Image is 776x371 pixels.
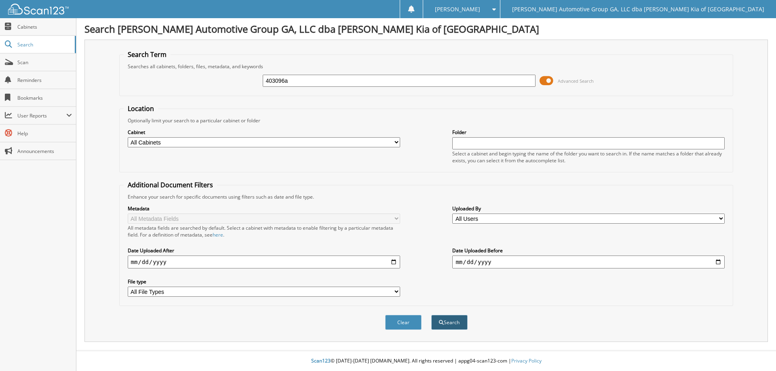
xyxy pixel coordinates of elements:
[17,23,72,30] span: Cabinets
[512,7,764,12] span: [PERSON_NAME] Automotive Group GA, LLC dba [PERSON_NAME] Kia of [GEOGRAPHIC_DATA]
[17,148,72,155] span: Announcements
[128,247,400,254] label: Date Uploaded After
[124,50,171,59] legend: Search Term
[213,231,223,238] a: here
[128,224,400,238] div: All metadata fields are searched by default. Select a cabinet with metadata to enable filtering b...
[435,7,480,12] span: [PERSON_NAME]
[124,63,729,70] div: Searches all cabinets, folders, files, metadata, and keywords
[124,180,217,189] legend: Additional Document Filters
[452,205,725,212] label: Uploaded By
[17,130,72,137] span: Help
[128,205,400,212] label: Metadata
[84,22,768,36] h1: Search [PERSON_NAME] Automotive Group GA, LLC dba [PERSON_NAME] Kia of [GEOGRAPHIC_DATA]
[124,117,729,124] div: Optionally limit your search to a particular cabinet or folder
[452,256,725,268] input: end
[558,78,594,84] span: Advanced Search
[17,112,66,119] span: User Reports
[17,94,72,101] span: Bookmarks
[452,129,725,136] label: Folder
[17,77,72,84] span: Reminders
[128,256,400,268] input: start
[385,315,422,330] button: Clear
[452,247,725,254] label: Date Uploaded Before
[17,41,71,48] span: Search
[311,357,331,364] span: Scan123
[452,150,725,164] div: Select a cabinet and begin typing the name of the folder you want to search in. If the name match...
[431,315,468,330] button: Search
[8,4,69,15] img: scan123-logo-white.svg
[128,129,400,136] label: Cabinet
[736,332,776,371] iframe: Chat Widget
[17,59,72,66] span: Scan
[511,357,542,364] a: Privacy Policy
[76,351,776,371] div: © [DATE]-[DATE] [DOMAIN_NAME]. All rights reserved | appg04-scan123-com |
[128,278,400,285] label: File type
[124,193,729,200] div: Enhance your search for specific documents using filters such as date and file type.
[124,104,158,113] legend: Location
